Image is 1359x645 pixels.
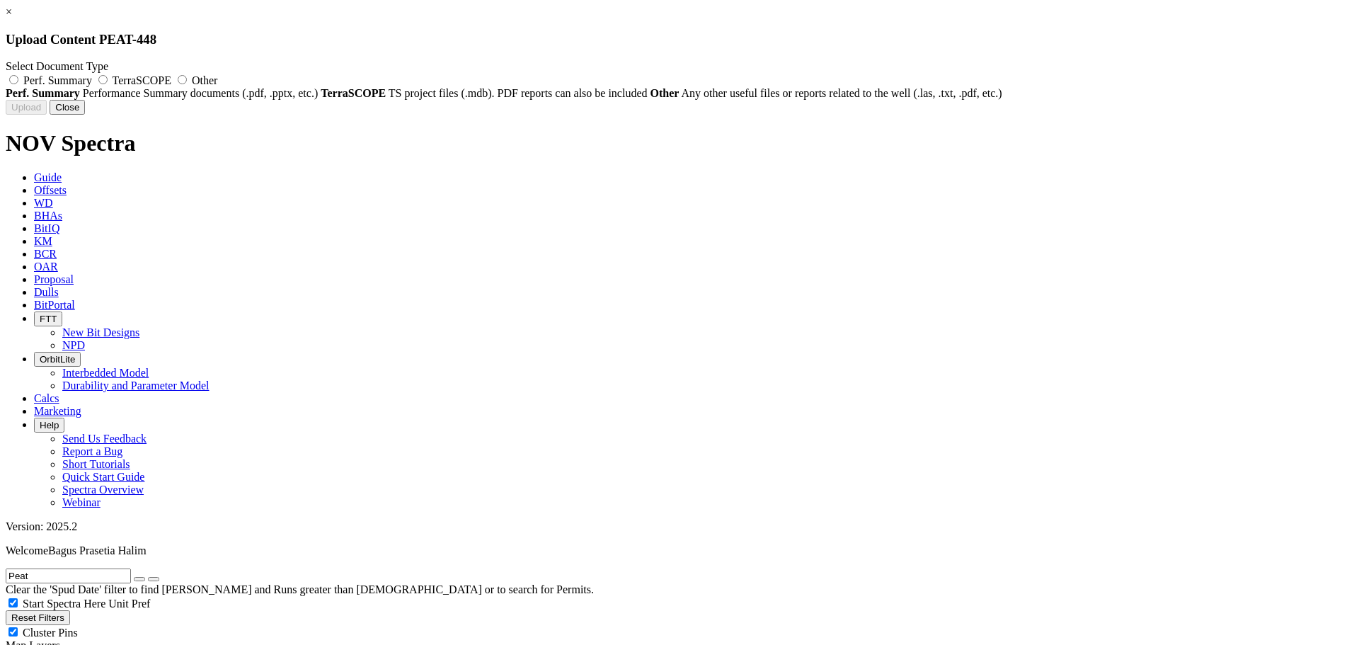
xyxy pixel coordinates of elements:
span: Upload Content [6,32,96,47]
a: Durability and Parameter Model [62,379,210,392]
a: Short Tutorials [62,458,130,470]
strong: TerraSCOPE [321,87,386,99]
span: BitIQ [34,222,59,234]
h1: NOV Spectra [6,130,1353,156]
span: KM [34,235,52,247]
a: New Bit Designs [62,326,139,338]
p: Welcome [6,544,1353,557]
span: Unit Pref [108,598,150,610]
span: TerraSCOPE [113,74,171,86]
span: Select Document Type [6,60,108,72]
span: BitPortal [34,299,75,311]
span: Guide [34,171,62,183]
a: NPD [62,339,85,351]
span: Any other useful files or reports related to the well (.las, .txt, .pdf, etc.) [682,87,1002,99]
button: Reset Filters [6,610,70,625]
span: Offsets [34,184,67,196]
span: WD [34,197,53,209]
span: Bagus Prasetia Halim [48,544,147,556]
span: PEAT-448 [99,32,156,47]
span: OAR [34,261,58,273]
span: Dulls [34,286,59,298]
span: FTT [40,314,57,324]
span: Proposal [34,273,74,285]
span: BHAs [34,210,62,222]
button: Upload [6,100,47,115]
span: Perf. Summary [23,74,92,86]
a: Quick Start Guide [62,471,144,483]
span: Calcs [34,392,59,404]
a: Report a Bug [62,445,122,457]
a: Webinar [62,496,101,508]
input: Search [6,569,131,583]
span: Cluster Pins [23,627,78,639]
a: × [6,6,12,18]
a: Interbedded Model [62,367,149,379]
strong: Perf. Summary [6,87,80,99]
strong: Other [650,87,679,99]
a: Spectra Overview [62,484,144,496]
span: Start Spectra Here [23,598,105,610]
a: Send Us Feedback [62,433,147,445]
span: Help [40,420,59,430]
span: OrbitLite [40,354,75,365]
span: Other [192,74,217,86]
input: Other [178,75,187,84]
span: Performance Summary documents (.pdf, .pptx, etc.) [83,87,318,99]
input: Perf. Summary [9,75,18,84]
span: Clear the 'Spud Date' filter to find [PERSON_NAME] and Runs greater than [DEMOGRAPHIC_DATA] or to... [6,583,594,595]
span: TS project files (.mdb). PDF reports can also be included [389,87,648,99]
span: BCR [34,248,57,260]
span: Marketing [34,405,81,417]
div: Version: 2025.2 [6,520,1353,533]
button: Close [50,100,85,115]
input: TerraSCOPE [98,75,108,84]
